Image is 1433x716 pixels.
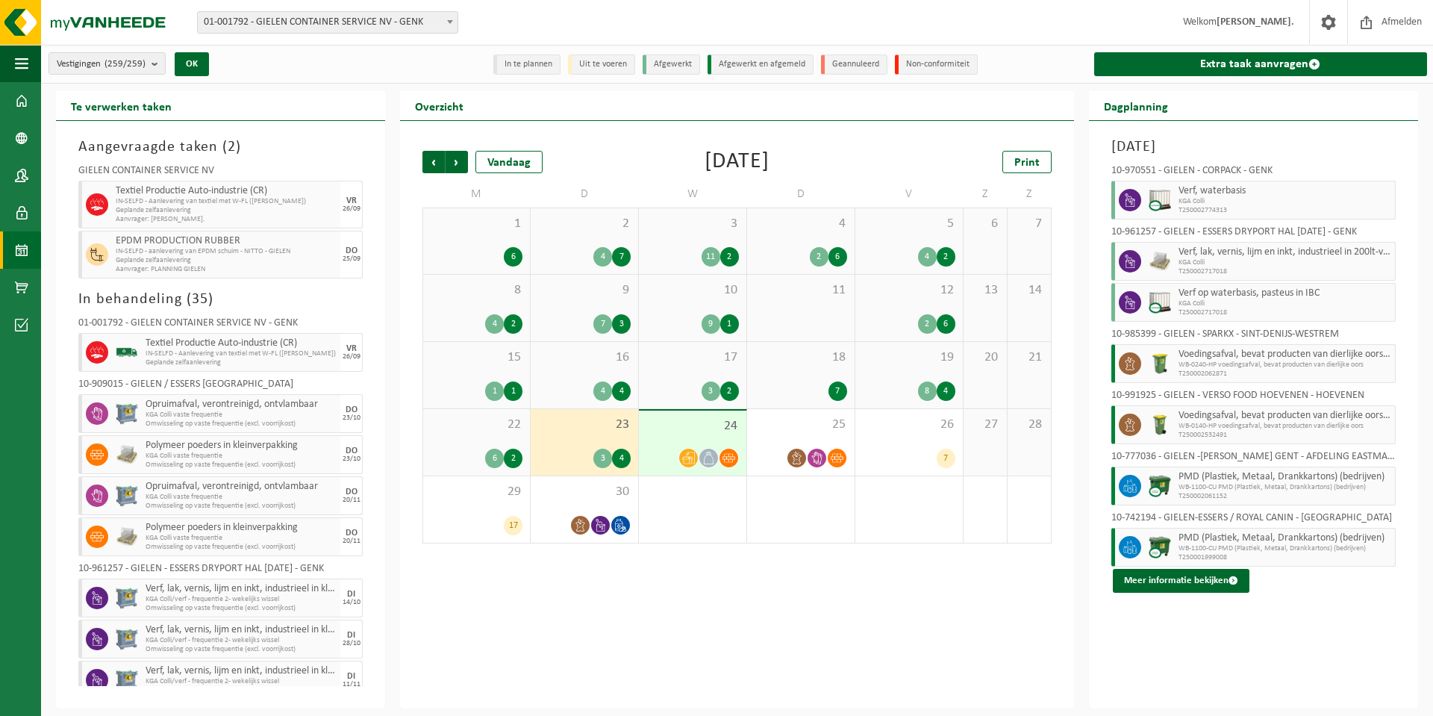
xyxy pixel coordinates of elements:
[346,446,358,455] div: DO
[49,52,166,75] button: Vestigingen(259/259)
[146,583,337,595] span: Verf, lak, vernis, lijm en inkt, industrieel in kleinverpakking
[1178,553,1391,562] span: T250001999008
[1002,151,1052,173] a: Print
[116,341,138,364] img: BL-SO-LV
[78,166,363,181] div: GIELEN CONTAINER SERVICE NV
[146,534,337,543] span: KGA Colli vaste frequentie
[1178,544,1391,553] span: WB-1100-CU PMD (Plastiek, Metaal, Drankkartons) (bedrijven)
[504,314,522,334] div: 2
[228,140,236,155] span: 2
[1178,185,1391,197] span: Verf, waterbasis
[612,247,631,267] div: 7
[346,344,357,353] div: VR
[116,206,337,215] span: Geplande zelfaanlevering
[431,216,522,232] span: 1
[1178,206,1391,215] span: T250002774313
[755,216,847,232] span: 4
[343,205,360,213] div: 26/09
[146,543,337,552] span: Omwisseling op vaste frequentie (excl. voorrijkost)
[720,382,739,401] div: 2
[347,672,355,681] div: DI
[593,449,612,468] div: 3
[1111,227,1396,242] div: 10-961257 - GIELEN - ESSERS DRYPORT HAL [DATE] - GENK
[1178,258,1391,267] span: KGA Colli
[1111,452,1396,467] div: 10-777036 - GIELEN -[PERSON_NAME] GENT - AFDELING EASTMAN - [GEOGRAPHIC_DATA]
[1014,157,1040,169] span: Print
[755,417,847,433] span: 25
[116,628,138,650] img: PB-AP-0800-MET-02-01
[1111,166,1396,181] div: 10-970551 - GIELEN - CORPACK - GENK
[146,411,337,420] span: KGA Colli vaste frequentie
[593,247,612,267] div: 4
[346,196,357,205] div: VR
[192,292,208,307] span: 35
[702,382,720,401] div: 3
[538,417,631,433] span: 23
[198,12,458,33] span: 01-001792 - GIELEN CONTAINER SERVICE NV - GENK
[116,197,337,206] span: IN-SELFD - Aanlevering van textiel met W-FL ([PERSON_NAME])
[646,349,739,366] span: 17
[1008,181,1052,208] td: Z
[568,55,635,75] li: Uit te voeren
[57,53,146,75] span: Vestigingen
[346,405,358,414] div: DO
[346,529,358,538] div: DO
[146,461,337,470] span: Omwisseling op vaste frequentie (excl. voorrijkost)
[116,215,337,224] span: Aanvrager: [PERSON_NAME].
[1111,136,1396,158] h3: [DATE]
[343,640,360,647] div: 28/10
[863,349,955,366] span: 19
[747,181,855,208] td: D
[1149,352,1171,375] img: WB-0240-HPE-GN-50
[78,288,363,311] h3: In behandeling ( )
[116,247,337,256] span: IN-SELFD - aanlevering van EPDM schuim - NITTO - GIELEN
[538,484,631,500] span: 30
[485,314,504,334] div: 4
[705,151,769,173] div: [DATE]
[1178,246,1391,258] span: Verf, lak, vernis, lijm en inkt, industrieel in 200lt-vat
[116,526,138,548] img: LP-PA-00000-WDN-11
[146,399,337,411] span: Opruimafval, verontreinigd, ontvlambaar
[146,636,337,645] span: KGA Colli/verf - frequentie 2- wekelijks wissel
[116,402,138,425] img: PB-AP-0800-MET-02-01
[1178,483,1391,492] span: WB-1100-CU PMD (Plastiek, Metaal, Drankkartons) (bedrijven)
[971,282,999,299] span: 13
[639,181,747,208] td: W
[146,595,337,604] span: KGA Colli/verf - frequentie 2- wekelijks wissel
[918,314,937,334] div: 2
[78,318,363,333] div: 01-001792 - GIELEN CONTAINER SERVICE NV - GENK
[1178,267,1391,276] span: T250002717018
[346,488,358,496] div: DO
[1178,299,1391,308] span: KGA Colli
[646,216,739,232] span: 3
[400,91,478,120] h2: Overzicht
[431,349,522,366] span: 15
[702,247,720,267] div: 11
[422,181,531,208] td: M
[116,235,337,247] span: EPDM PRODUCTION RUBBER
[895,55,978,75] li: Non-conformiteit
[485,449,504,468] div: 6
[1089,91,1183,120] h2: Dagplanning
[538,216,631,232] span: 2
[1217,16,1294,28] strong: [PERSON_NAME].
[146,349,337,358] span: IN-SELFD - Aanlevering van textiel met W-FL ([PERSON_NAME])
[346,246,358,255] div: DO
[593,382,612,401] div: 4
[828,382,847,401] div: 7
[643,55,700,75] li: Afgewerkt
[504,382,522,401] div: 1
[855,181,964,208] td: V
[612,382,631,401] div: 4
[612,314,631,334] div: 3
[422,151,445,173] span: Vorige
[146,420,337,429] span: Omwisseling op vaste frequentie (excl. voorrijkost)
[431,484,522,500] span: 29
[116,669,138,691] img: PB-AP-0800-MET-02-01
[146,337,337,349] span: Textiel Productie Auto-industrie (CR)
[1178,308,1391,317] span: T250002717018
[646,282,739,299] span: 10
[720,314,739,334] div: 1
[531,181,639,208] td: D
[937,382,955,401] div: 4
